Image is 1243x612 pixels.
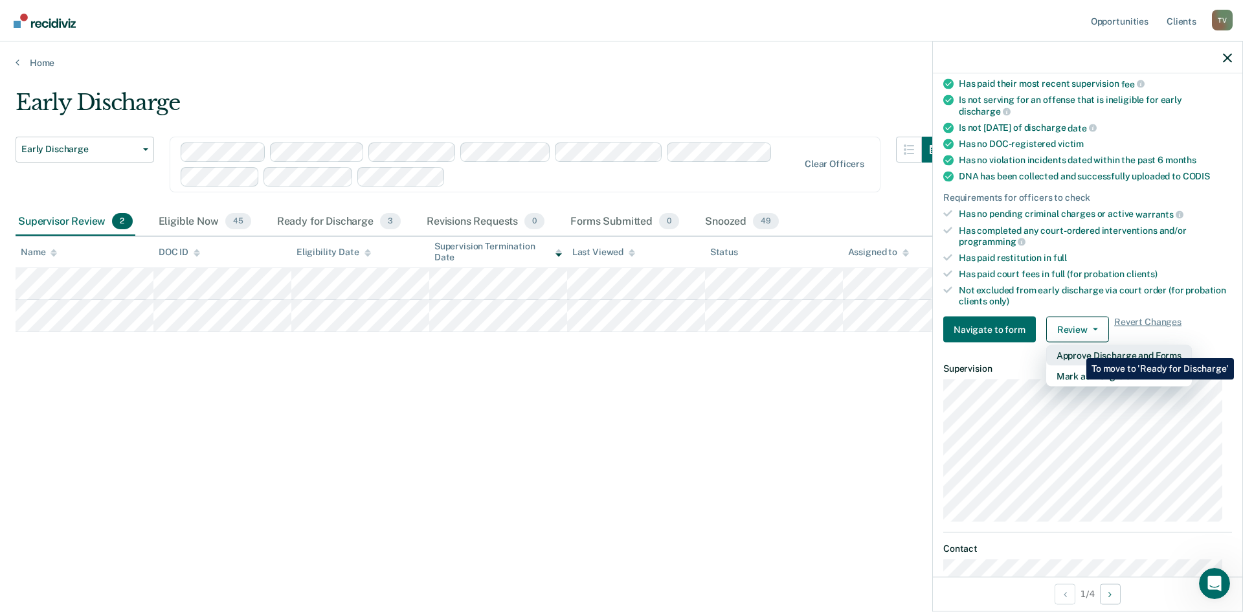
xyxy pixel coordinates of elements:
button: Previous Opportunity [1055,584,1075,604]
div: Has completed any court-ordered interventions and/or [959,225,1232,247]
span: months [1165,155,1196,165]
div: 1 / 4 [933,576,1242,611]
span: Revert Changes [1114,317,1181,343]
button: Mark as Ineligible [1046,366,1192,387]
dt: Supervision [943,363,1232,374]
div: Forms Submitted [568,208,682,236]
div: Supervision Termination Date [434,241,562,263]
span: date [1068,122,1096,133]
img: Recidiviz [14,14,76,28]
div: Has paid court fees in full (for probation [959,268,1232,279]
div: Clear officers [805,159,864,170]
div: Has no pending criminal charges or active [959,209,1232,220]
span: full [1053,253,1067,263]
div: DNA has been collected and successfully uploaded to [959,171,1232,182]
button: Navigate to form [943,317,1036,343]
iframe: Intercom live chat [1199,568,1230,599]
div: Ready for Discharge [274,208,403,236]
span: 45 [225,213,251,230]
span: warrants [1136,209,1183,219]
span: fee [1121,78,1145,89]
div: Early Discharge [16,89,948,126]
div: Name [21,247,57,258]
div: Has no violation incidents dated within the past 6 [959,155,1232,166]
button: Next Opportunity [1100,584,1121,604]
a: Home [16,57,1227,69]
div: Status [710,247,738,258]
div: Revisions Requests [424,208,547,236]
div: Last Viewed [572,247,635,258]
div: Snoozed [702,208,781,236]
div: Supervisor Review [16,208,135,236]
a: Navigate to form link [943,317,1041,343]
span: discharge [959,106,1011,116]
div: Assigned to [848,247,909,258]
span: 0 [524,213,544,230]
button: Approve Discharge and Forms [1046,345,1192,366]
div: Is not [DATE] of discharge [959,122,1232,133]
div: Has no DOC-registered [959,139,1232,150]
span: Early Discharge [21,144,138,155]
div: Requirements for officers to check [943,192,1232,203]
div: Eligible Now [156,208,254,236]
span: 0 [659,213,679,230]
dt: Contact [943,543,1232,554]
div: Is not serving for an offense that is ineligible for early [959,95,1232,117]
button: Review [1046,317,1109,343]
span: 3 [380,213,401,230]
div: Not excluded from early discharge via court order (for probation clients [959,284,1232,306]
span: CODIS [1183,171,1210,181]
span: victim [1058,139,1084,149]
div: T V [1212,10,1233,30]
div: Eligibility Date [297,247,371,258]
span: 49 [753,213,779,230]
button: Profile dropdown button [1212,10,1233,30]
span: 2 [112,213,132,230]
span: clients) [1126,268,1158,278]
div: DOC ID [159,247,200,258]
span: only) [989,295,1009,306]
div: Has paid restitution in [959,253,1232,264]
span: programming [959,236,1025,247]
div: Has paid their most recent supervision [959,78,1232,89]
